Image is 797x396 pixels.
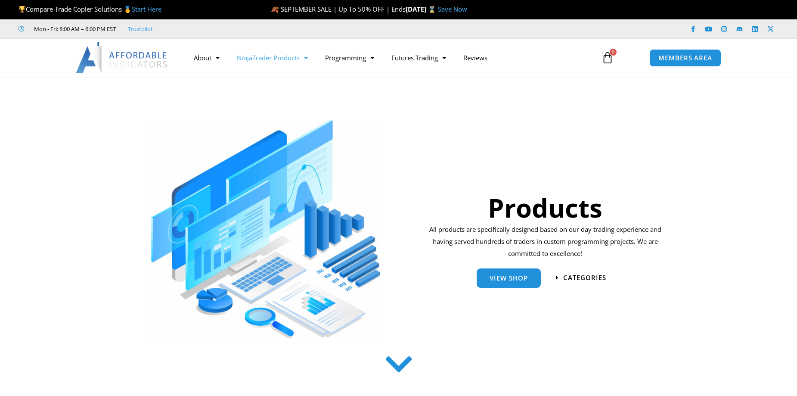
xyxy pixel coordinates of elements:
span: 0 [610,49,617,56]
img: 🏆 [19,6,25,12]
span: MEMBERS AREA [658,55,712,61]
span: categories [563,274,606,281]
a: Save Now [438,5,467,13]
span: View Shop [490,275,528,281]
a: 0 [589,45,626,70]
img: LogoAI | Affordable Indicators – NinjaTrader [76,42,168,73]
a: View Shop [477,268,541,288]
a: Trustpilot [128,24,153,34]
a: NinjaTrader Products [228,48,316,68]
a: Futures Trading [383,48,455,68]
nav: Menu [185,48,592,68]
a: Start Here [132,5,161,13]
a: Reviews [455,48,496,68]
a: Programming [316,48,383,68]
strong: [DATE] ⌛ [406,5,438,13]
a: About [185,48,228,68]
span: 🍂 SEPTEMBER SALE | Up To 50% OFF | Ends [271,5,406,13]
a: MEMBERS AREA [649,49,721,67]
a: categories [556,274,606,281]
h1: Products [426,190,664,226]
p: All products are specifically designed based on our day trading experience and having served hund... [426,224,664,260]
span: Mon - Fri: 8:00 AM – 6:00 PM EST [32,24,116,34]
span: Compare Trade Copier Solutions 🥇 [19,5,161,13]
img: ProductsSection scaled | Affordable Indicators – NinjaTrader [151,120,380,338]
